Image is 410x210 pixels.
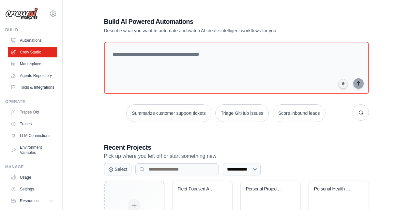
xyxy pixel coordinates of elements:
[8,35,57,46] a: Automations
[20,198,38,203] span: Resources
[8,47,57,57] a: Crew Studio
[8,59,57,69] a: Marketplace
[178,186,217,192] div: Fleet-Focused Automotive Newsletter with Custom Branding
[8,184,57,194] a: Settings
[8,107,57,117] a: Traces Old
[8,130,57,141] a: LLM Connections
[104,163,132,175] button: Select
[215,104,269,122] button: Triage GitHub issues
[5,7,38,20] img: Logo
[353,104,369,121] button: Get new suggestions
[273,104,326,122] button: Score inbound leads
[104,17,323,26] h1: Build AI Powered Automations
[5,27,57,33] div: Build
[314,186,354,192] div: Personal Health & Fitness Tracker
[8,70,57,81] a: Agents Repository
[5,164,57,170] div: Manage
[246,186,285,192] div: Personal Project Management Assistant
[8,119,57,129] a: Traces
[126,104,211,122] button: Summarize customer support tickets
[8,196,57,206] button: Resources
[8,82,57,93] a: Tools & Integrations
[8,172,57,183] a: Usage
[5,99,57,104] div: Operate
[338,79,348,89] button: Click to speak your automation idea
[104,27,323,34] p: Describe what you want to automate and watch AI create intelligent workflows for you
[104,143,369,152] h3: Recent Projects
[8,142,57,158] a: Environment Variables
[104,152,369,160] p: Pick up where you left off or start something new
